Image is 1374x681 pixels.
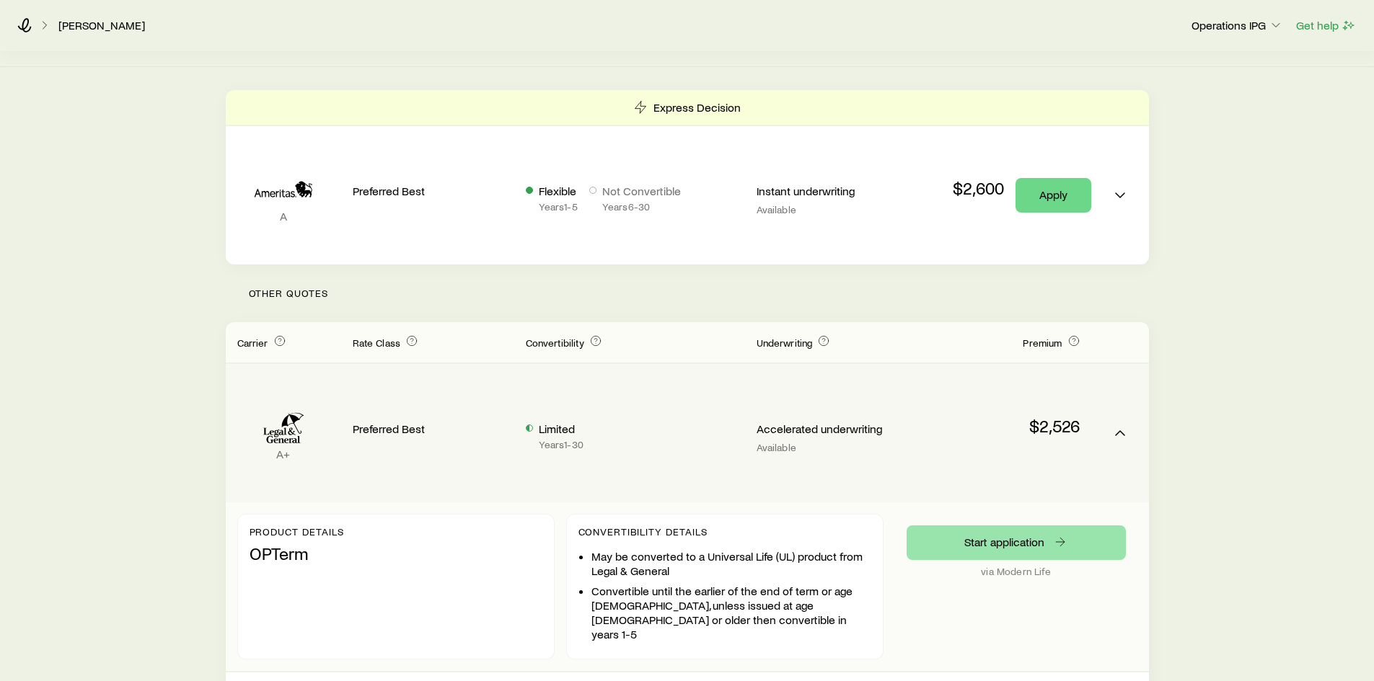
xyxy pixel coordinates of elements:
[653,100,741,115] p: Express Decision
[602,201,681,213] p: Years 6 - 30
[930,416,1080,436] p: $2,526
[1016,178,1091,213] a: Apply
[226,264,1149,322] p: Other Quotes
[591,549,871,578] li: May be converted to a Universal Life (UL) product from Legal & General
[907,566,1126,577] p: via Modern Life
[250,543,542,564] p: OPTerm
[539,422,583,439] p: Limited
[930,178,1004,198] p: $2,600
[1191,17,1284,35] button: Operations IPG
[58,19,146,32] a: [PERSON_NAME]
[757,422,918,439] p: Accelerated underwriting
[907,525,1126,560] a: Start application
[353,184,503,198] p: Preferred Best
[1192,18,1283,32] p: Operations IPG
[591,584,871,641] li: Convertible until the earlier of the end of term or age [DEMOGRAPHIC_DATA], unless issued at age ...
[526,337,584,349] p: Convertibility
[353,337,401,349] p: Rate Class
[578,526,871,538] p: Convertibility Details
[757,442,918,453] p: Available
[539,184,578,201] p: Flexible
[237,337,268,349] p: Carrier
[539,201,578,213] p: Years 1 - 5
[757,337,813,349] p: Underwriting
[539,439,583,450] p: Years 1 - 30
[237,447,330,461] p: A+
[757,204,918,215] p: Available
[602,184,681,201] p: Not Convertible
[353,422,503,436] p: Preferred Best
[1023,337,1062,349] p: Premium
[757,184,918,201] p: Instant underwriting
[1295,17,1357,34] button: Get help
[226,90,1149,264] div: Term quotes
[250,526,542,538] p: Product details
[237,209,330,223] p: A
